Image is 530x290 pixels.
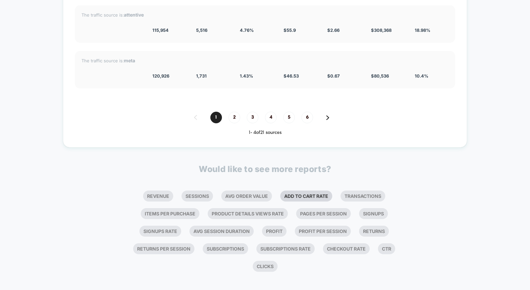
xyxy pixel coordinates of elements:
strong: meta [124,58,135,63]
span: $ 46.53 [284,73,299,79]
span: 18.98 % [415,28,430,33]
li: Signups [359,208,388,219]
img: pagination forward [326,115,329,120]
span: 1 [210,112,222,123]
span: 10.4 % [415,73,428,79]
span: $ 0.67 [327,73,340,79]
span: 6 [301,112,313,123]
span: 4 [265,112,277,123]
span: $ 55.9 [284,28,296,33]
p: Would like to see more reports? [199,164,331,174]
li: Signups Rate [139,226,181,237]
span: 5,516 [196,28,207,33]
li: Pages Per Session [296,208,351,219]
li: Avg Order Value [221,191,272,202]
li: Checkout Rate [323,243,370,254]
span: $ 80,536 [371,73,389,79]
span: 120,926 [152,73,169,79]
span: 5 [283,112,295,123]
li: Subscriptions Rate [256,243,315,254]
span: 4.76 % [240,28,254,33]
li: Revenue [143,191,173,202]
span: 1,731 [196,73,207,79]
li: Profit Per Session [295,226,351,237]
li: Returns Per Session [133,243,194,254]
span: 115,954 [152,28,169,33]
span: 2 [229,112,240,123]
li: Subscriptions [203,243,248,254]
li: Transactions [341,191,385,202]
span: $ 2.66 [327,28,340,33]
li: Profit [262,226,287,237]
div: The traffic source is: [81,58,449,63]
span: 1.43 % [240,73,253,79]
div: The traffic source is: [81,12,449,18]
div: 1 - 4 of 21 sources [75,130,455,136]
li: Ctr [378,243,395,254]
li: Returns [359,226,389,237]
li: Add To Cart Rate [280,191,332,202]
li: Items Per Purchase [141,208,199,219]
span: $ 308,368 [371,28,392,33]
span: 3 [247,112,258,123]
li: Clicks [253,261,278,272]
li: Product Details Views Rate [208,208,288,219]
strong: attentive [124,12,144,18]
li: Sessions [182,191,213,202]
li: Avg Session Duration [189,226,254,237]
